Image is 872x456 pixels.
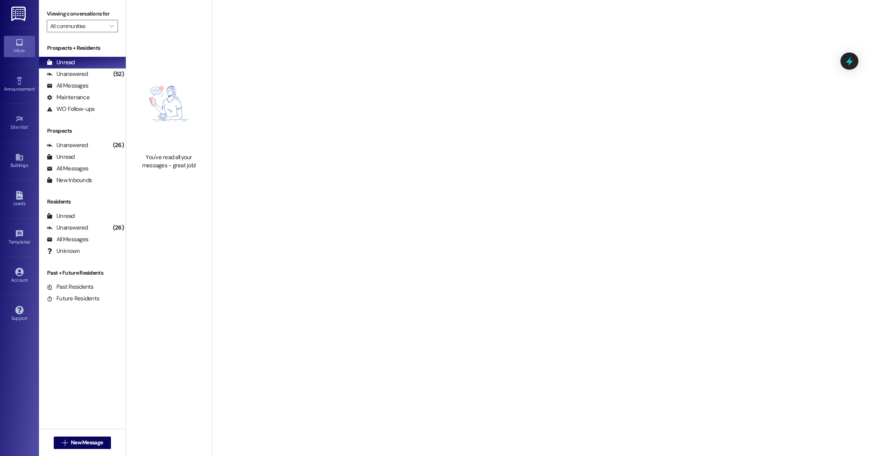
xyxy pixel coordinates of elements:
div: Unanswered [47,141,88,149]
div: WO Follow-ups [47,105,95,113]
i:  [62,440,68,446]
div: You've read all your messages - great job! [135,153,203,170]
span: • [35,85,36,91]
div: Past + Future Residents [39,269,126,277]
div: (26) [111,139,126,151]
a: Support [4,303,35,324]
i:  [109,23,114,29]
div: Unknown [47,247,80,255]
div: (52) [111,68,126,80]
span: • [30,238,31,244]
a: Site Visit • [4,112,35,133]
div: Unanswered [47,224,88,232]
a: Leads [4,189,35,210]
div: Maintenance [47,93,90,102]
a: Inbox [4,36,35,57]
a: Templates • [4,227,35,248]
div: Unread [47,58,75,67]
div: New Inbounds [47,176,92,184]
img: ResiDesk Logo [11,7,27,21]
div: All Messages [47,165,88,173]
input: All communities [50,20,105,32]
a: Account [4,265,35,286]
div: Prospects + Residents [39,44,126,52]
a: Buildings [4,151,35,172]
div: Unanswered [47,70,88,78]
div: Unread [47,212,75,220]
div: (26) [111,222,126,234]
div: All Messages [47,235,88,244]
div: Residents [39,198,126,206]
div: Future Residents [47,295,99,303]
span: New Message [71,438,103,447]
div: All Messages [47,82,88,90]
div: Unread [47,153,75,161]
div: Prospects [39,127,126,135]
button: New Message [54,437,111,449]
span: • [28,123,29,129]
label: Viewing conversations for [47,8,118,20]
div: Past Residents [47,283,94,291]
img: empty-state [135,58,203,149]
